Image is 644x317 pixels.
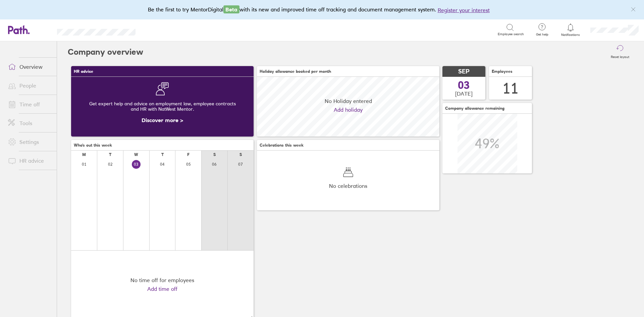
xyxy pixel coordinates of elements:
span: Employee search [498,32,524,36]
a: Add time off [147,286,177,292]
span: Celebrations this week [260,143,304,148]
a: Discover more > [142,117,183,123]
div: T [161,152,164,157]
a: Add holiday [334,107,363,113]
a: People [3,79,57,92]
button: Register your interest [438,6,490,14]
div: Be the first to try MentorDigital with its new and improved time off tracking and document manage... [148,5,496,14]
span: 03 [458,80,470,91]
div: T [109,152,111,157]
a: Settings [3,135,57,149]
span: Beta [223,5,239,13]
span: No celebrations [329,183,367,189]
span: [DATE] [455,91,473,97]
div: F [187,152,190,157]
h2: Company overview [68,41,143,63]
span: No Holiday entered [325,98,372,104]
span: Notifications [560,33,582,37]
span: Employees [492,69,513,74]
span: HR advice [74,69,93,74]
a: HR advice [3,154,57,167]
div: S [239,152,242,157]
span: Get help [531,33,553,37]
span: Holiday allowance booked per month [260,69,331,74]
a: Time off [3,98,57,111]
a: Tools [3,116,57,130]
span: SEP [458,68,470,75]
a: Notifications [560,23,582,37]
div: S [213,152,216,157]
div: M [82,152,86,157]
span: Company allowance remaining [445,106,504,111]
a: Overview [3,60,57,73]
div: Get expert help and advice on employment law, employee contracts and HR with NatWest Mentor. [76,96,248,117]
span: Who's out this week [74,143,112,148]
label: Reset layout [607,53,633,59]
div: 11 [502,80,519,97]
div: W [134,152,138,157]
div: No time off for employees [130,277,194,283]
div: Search [154,27,171,33]
button: Reset layout [607,41,633,63]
